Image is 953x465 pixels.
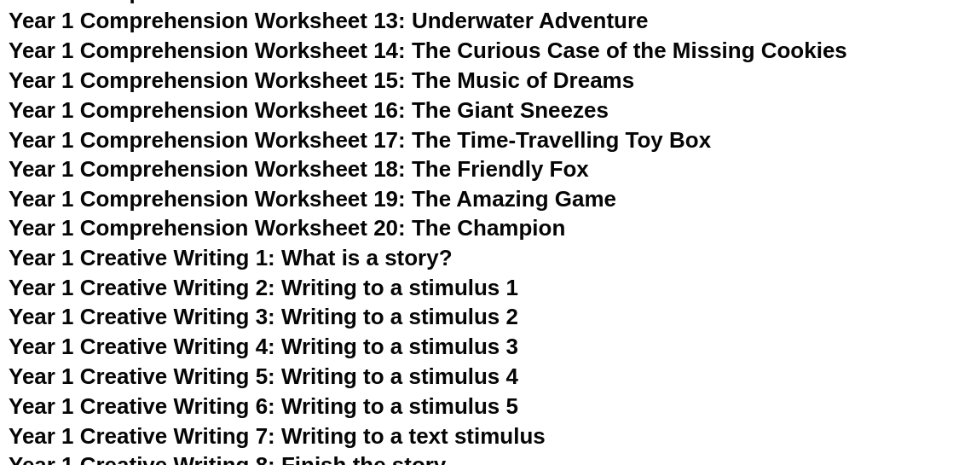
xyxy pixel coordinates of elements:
[9,216,566,241] a: Year 1 Comprehension Worksheet 20: The Champion
[9,394,518,420] a: Year 1 Creative Writing 6: Writing to a stimulus 5
[9,334,518,360] a: Year 1 Creative Writing 4: Writing to a stimulus 3
[9,97,609,123] a: Year 1 Comprehension Worksheet 16: The Giant Sneezes
[9,276,518,301] a: Year 1 Creative Writing 2: Writing to a stimulus 1
[9,364,518,390] a: Year 1 Creative Writing 5: Writing to a stimulus 4
[9,156,589,182] a: Year 1 Comprehension Worksheet 18: The Friendly Fox
[9,305,518,330] a: Year 1 Creative Writing 3: Writing to a stimulus 2
[9,186,616,212] a: Year 1 Comprehension Worksheet 19: The Amazing Game
[9,38,847,63] a: Year 1 Comprehension Worksheet 14: The Curious Case of the Missing Cookies
[9,424,546,450] a: Year 1 Creative Writing 7: Writing to a text stimulus
[9,127,712,153] a: Year 1 Comprehension Worksheet 17: The Time-Travelling Toy Box
[9,246,453,271] a: Year 1 Creative Writing 1: What is a story?
[9,8,649,33] a: Year 1 Comprehension Worksheet 13: Underwater Adventure
[9,67,635,93] a: Year 1 Comprehension Worksheet 15: The Music of Dreams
